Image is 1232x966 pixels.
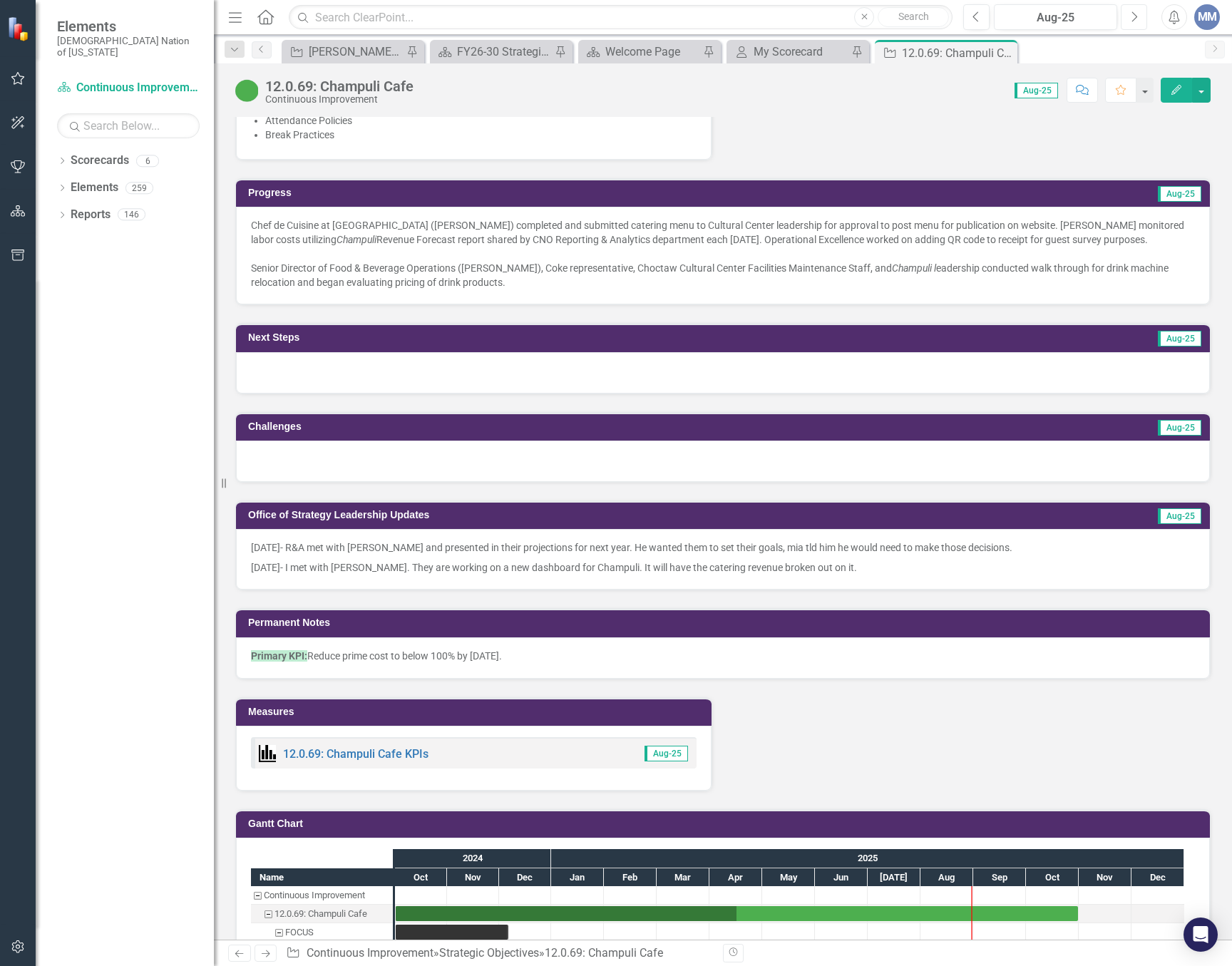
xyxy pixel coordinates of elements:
div: Senior Director of Food & Beverage Operations ([PERSON_NAME]), Coke representative, Choctaw Cultu... [251,261,1195,289]
h3: Challenges [248,421,766,432]
em: Champuli [337,234,376,245]
span: Aug-25 [1158,420,1201,436]
input: Search Below... [57,113,200,138]
div: Task: Continuous Improvement Start date: 2024-10-01 End date: 2024-10-02 [251,886,393,905]
div: Feb [604,868,657,887]
div: Dec [1131,868,1184,887]
span: Aug-25 [1158,186,1201,202]
div: FY26-30 Strategic Plan [457,43,551,61]
div: Jun [815,868,868,887]
div: Nov [447,868,499,887]
div: 2024 [395,849,551,868]
span: Search [898,11,929,22]
div: Jul [868,868,920,887]
a: My Scorecard [730,43,848,61]
span: Aug-25 [1015,83,1058,98]
a: Elements [71,180,118,196]
div: FOCUS [251,923,393,942]
small: [DEMOGRAPHIC_DATA] Nation of [US_STATE] [57,35,200,58]
div: 146 [118,209,145,221]
div: 12.0.69: Champuli Cafe [274,905,367,923]
a: Welcome Page [582,43,699,61]
h3: Next Steps [248,332,759,343]
div: Task: Start date: 2024-10-01 End date: 2025-10-31 [251,905,393,923]
div: Task: Start date: 2024-10-01 End date: 2025-10-31 [396,906,1078,921]
p: [DATE]- R&A met with [PERSON_NAME] and presented in their projections for next year. He wanted th... [251,540,1195,557]
div: Task: Start date: 2024-10-01 End date: 2024-12-06 [251,923,393,942]
span: Aug-25 [1158,508,1201,524]
input: Search ClearPoint... [289,5,953,30]
li: Break Practices [265,128,697,142]
div: 6 [136,155,159,167]
div: My Scorecard [754,43,848,61]
div: Dec [499,868,551,887]
h3: Office of Strategy Leadership Updates [248,510,1013,520]
div: Continuous Improvement [251,886,393,905]
div: Mar [657,868,709,887]
a: Continuous Improvement [57,80,200,96]
div: Apr [709,868,762,887]
div: Nov [1079,868,1131,887]
span: Elements [57,18,200,35]
h3: Permanent Notes [248,617,1203,628]
li: Attendance Policies [265,113,697,128]
div: Welcome Page [605,43,699,61]
a: Scorecards [71,153,129,169]
div: 12.0.69: Champuli Cafe [902,44,1014,62]
div: Chef de Cuisine at [GEOGRAPHIC_DATA] ([PERSON_NAME]) completed and submitted catering menu to Cul... [251,218,1195,247]
div: » » [286,945,712,962]
div: Oct [1026,868,1079,887]
div: Oct [395,868,447,887]
div: Sep [973,868,1026,887]
a: Strategic Objectives [439,946,539,960]
div: Jan [551,868,604,887]
div: 259 [125,182,153,194]
img: CI Action Plan Approved/In Progress [235,79,258,102]
h3: Measures [248,706,704,717]
button: Aug-25 [994,4,1117,30]
a: Reports [71,207,111,223]
span: Aug-25 [645,746,688,761]
div: 2025 [551,849,1184,868]
div: 12.0.69: Champuli Cafe [545,946,663,960]
a: FY26-30 Strategic Plan [433,43,551,61]
div: FOCUS [285,923,314,942]
img: Performance Management [259,745,276,762]
p: Reduce prime cost to below 100% by [DATE]. [251,649,1195,663]
p: [DATE]- I met with [PERSON_NAME]. They are working on a new dashboard for Champuli. It will have ... [251,557,1195,575]
a: [PERSON_NAME] SO's [285,43,403,61]
button: Search [878,7,949,27]
div: Name [251,868,393,886]
img: ClearPoint Strategy [7,16,32,41]
div: Continuous Improvement [265,94,414,105]
h3: Progress [248,187,717,198]
div: 12.0.69: Champuli Cafe [251,905,393,923]
div: [PERSON_NAME] SO's [309,43,403,61]
strong: Primary KPI: [251,650,307,662]
div: Continuous Improvement [264,886,365,905]
h3: Gantt Chart [248,818,1203,829]
span: Aug-25 [1158,331,1201,346]
div: Aug-25 [999,9,1112,26]
div: Open Intercom Messenger [1184,918,1218,952]
div: May [762,868,815,887]
button: MM [1194,4,1220,30]
a: 12.0.69: Champuli Cafe KPIs [283,747,428,761]
em: Champuli l [892,262,936,274]
div: Task: Start date: 2024-10-01 End date: 2024-12-06 [396,925,508,940]
a: Continuous Improvement [307,946,433,960]
div: 12.0.69: Champuli Cafe [265,78,414,94]
div: Aug [920,868,973,887]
